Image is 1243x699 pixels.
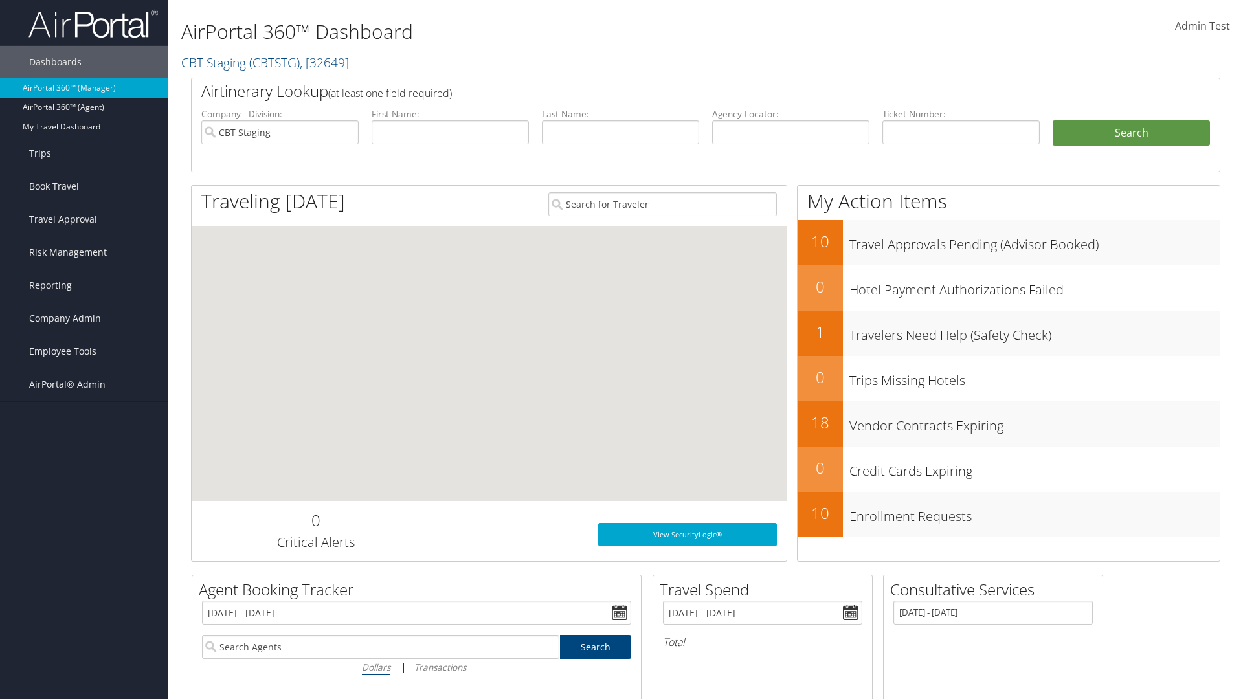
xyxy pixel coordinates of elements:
[849,274,1220,299] h3: Hotel Payment Authorizations Failed
[798,492,1220,537] a: 10Enrollment Requests
[29,46,82,78] span: Dashboards
[201,107,359,120] label: Company - Division:
[882,107,1040,120] label: Ticket Number:
[798,276,843,298] h2: 0
[542,107,699,120] label: Last Name:
[849,365,1220,390] h3: Trips Missing Hotels
[798,230,843,252] h2: 10
[798,366,843,388] h2: 0
[798,401,1220,447] a: 18Vendor Contracts Expiring
[414,661,466,673] i: Transactions
[362,661,390,673] i: Dollars
[29,335,96,368] span: Employee Tools
[29,269,72,302] span: Reporting
[1175,6,1230,47] a: Admin Test
[202,635,559,659] input: Search Agents
[1175,19,1230,33] span: Admin Test
[560,635,632,659] a: Search
[328,86,452,100] span: (at least one field required)
[798,265,1220,311] a: 0Hotel Payment Authorizations Failed
[663,635,862,649] h6: Total
[798,412,843,434] h2: 18
[798,502,843,524] h2: 10
[29,302,101,335] span: Company Admin
[372,107,529,120] label: First Name:
[798,220,1220,265] a: 10Travel Approvals Pending (Advisor Booked)
[890,579,1103,601] h2: Consultative Services
[598,523,777,546] a: View SecurityLogic®
[798,311,1220,356] a: 1Travelers Need Help (Safety Check)
[28,8,158,39] img: airportal-logo.png
[201,509,430,531] h2: 0
[548,192,777,216] input: Search for Traveler
[29,368,106,401] span: AirPortal® Admin
[798,447,1220,492] a: 0Credit Cards Expiring
[798,457,843,479] h2: 0
[202,659,631,675] div: |
[181,54,349,71] a: CBT Staging
[849,229,1220,254] h3: Travel Approvals Pending (Advisor Booked)
[249,54,300,71] span: ( CBTSTG )
[1053,120,1210,146] button: Search
[849,456,1220,480] h3: Credit Cards Expiring
[798,188,1220,215] h1: My Action Items
[199,579,641,601] h2: Agent Booking Tracker
[29,203,97,236] span: Travel Approval
[849,320,1220,344] h3: Travelers Need Help (Safety Check)
[201,188,345,215] h1: Traveling [DATE]
[798,356,1220,401] a: 0Trips Missing Hotels
[29,236,107,269] span: Risk Management
[201,80,1125,102] h2: Airtinerary Lookup
[201,533,430,551] h3: Critical Alerts
[849,501,1220,526] h3: Enrollment Requests
[849,410,1220,435] h3: Vendor Contracts Expiring
[29,170,79,203] span: Book Travel
[29,137,51,170] span: Trips
[300,54,349,71] span: , [ 32649 ]
[181,18,880,45] h1: AirPortal 360™ Dashboard
[712,107,869,120] label: Agency Locator:
[798,321,843,343] h2: 1
[660,579,872,601] h2: Travel Spend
